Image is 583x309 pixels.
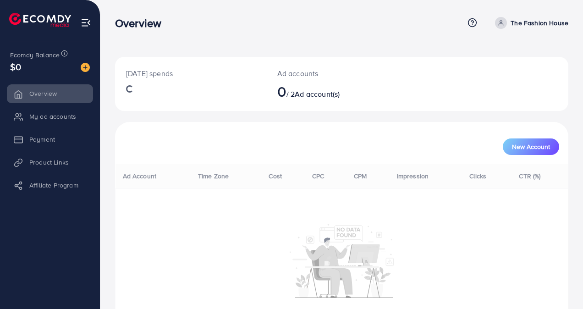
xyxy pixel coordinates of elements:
[277,68,368,79] p: Ad accounts
[277,81,286,102] span: 0
[491,17,568,29] a: The Fashion House
[81,63,90,72] img: image
[511,17,568,28] p: The Fashion House
[512,143,550,150] span: New Account
[115,17,169,30] h3: Overview
[503,138,559,155] button: New Account
[81,17,91,28] img: menu
[10,60,21,73] span: $0
[9,13,71,27] img: logo
[10,50,60,60] span: Ecomdy Balance
[126,68,255,79] p: [DATE] spends
[295,89,340,99] span: Ad account(s)
[277,83,368,100] h2: / 2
